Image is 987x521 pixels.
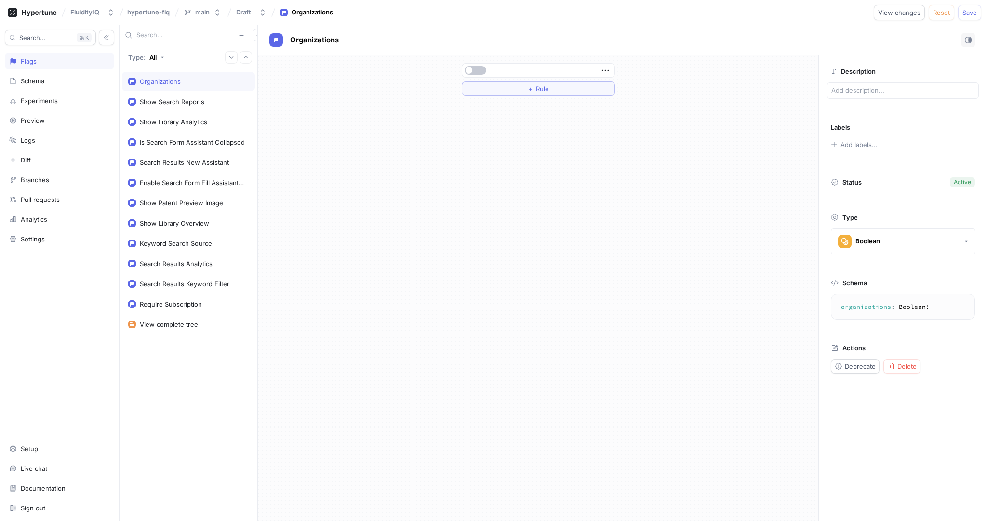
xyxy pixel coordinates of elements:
[841,67,876,75] p: Description
[77,33,92,42] div: K
[140,138,245,146] div: Is Search Form Assistant Collapsed
[878,10,920,15] span: View changes
[462,81,615,96] button: ＋Rule
[21,57,37,65] div: Flags
[21,97,58,105] div: Experiments
[954,178,971,187] div: Active
[140,240,212,247] div: Keyword Search Source
[140,199,223,207] div: Show Patent Preview Image
[140,300,202,308] div: Require Subscription
[140,118,207,126] div: Show Library Analytics
[140,219,209,227] div: Show Library Overview
[21,117,45,124] div: Preview
[827,138,880,151] button: Add labels...
[536,86,549,92] span: Rule
[958,5,981,20] button: Save
[128,53,146,61] p: Type:
[21,77,44,85] div: Schema
[19,35,46,40] span: Search...
[842,214,858,221] p: Type
[21,215,47,223] div: Analytics
[70,8,99,16] div: FluidityIQ
[236,8,251,16] div: Draft
[140,98,204,106] div: Show Search Reports
[842,279,867,287] p: Schema
[195,8,210,16] div: main
[21,235,45,243] div: Settings
[225,51,238,64] button: Expand all
[835,298,971,316] textarea: organizations: Boolean!
[874,5,925,20] button: View changes
[831,359,880,374] button: Deprecate
[5,30,96,45] button: Search...K
[149,53,157,61] div: All
[292,8,333,17] div: Organizations
[140,159,229,166] div: Search Results New Assistant
[842,344,866,352] p: Actions
[21,484,66,492] div: Documentation
[527,86,534,92] span: ＋
[831,123,850,131] p: Labels
[180,4,225,20] button: main
[21,445,38,453] div: Setup
[125,49,168,66] button: Type: All
[845,363,876,369] span: Deprecate
[127,9,170,15] span: hypertune-fiq
[67,4,119,20] button: FluidityIQ
[290,36,339,44] span: Organizations
[883,359,920,374] button: Delete
[140,260,213,267] div: Search Results Analytics
[21,136,35,144] div: Logs
[929,5,954,20] button: Reset
[831,228,975,254] button: Boolean
[140,321,198,328] div: View complete tree
[842,175,862,189] p: Status
[232,4,270,20] button: Draft
[140,179,245,187] div: Enable Search Form Fill Assistant UI
[21,176,49,184] div: Branches
[5,480,114,496] a: Documentation
[855,237,880,245] div: Boolean
[21,196,60,203] div: Pull requests
[140,280,229,288] div: Search Results Keyword Filter
[136,30,234,40] input: Search...
[962,10,977,15] span: Save
[21,504,45,512] div: Sign out
[21,156,31,164] div: Diff
[140,78,181,85] div: Organizations
[240,51,252,64] button: Collapse all
[21,465,47,472] div: Live chat
[933,10,950,15] span: Reset
[897,363,917,369] span: Delete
